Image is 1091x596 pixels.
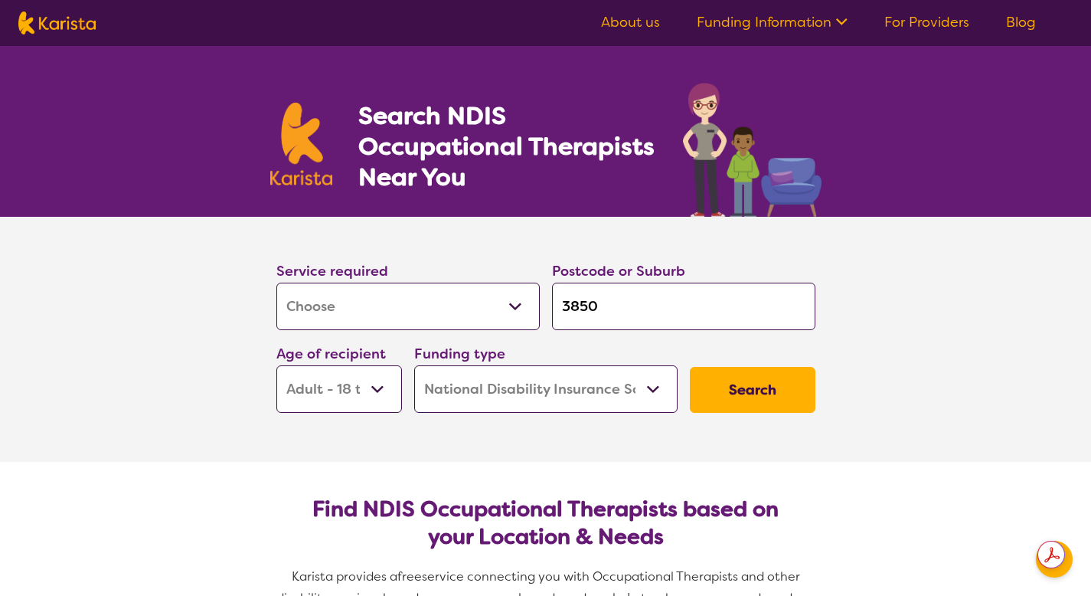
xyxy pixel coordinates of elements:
[414,345,505,363] label: Funding type
[1006,13,1036,31] a: Blog
[697,13,848,31] a: Funding Information
[289,496,803,551] h2: Find NDIS Occupational Therapists based on your Location & Needs
[552,262,685,280] label: Postcode or Suburb
[552,283,815,330] input: Type
[270,103,333,185] img: Karista logo
[358,100,656,192] h1: Search NDIS Occupational Therapists Near You
[683,83,822,217] img: occupational-therapy
[18,11,96,34] img: Karista logo
[397,568,422,585] span: free
[292,568,397,585] span: Karista provides a
[690,367,815,413] button: Search
[276,262,388,280] label: Service required
[601,13,660,31] a: About us
[884,13,969,31] a: For Providers
[276,345,386,363] label: Age of recipient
